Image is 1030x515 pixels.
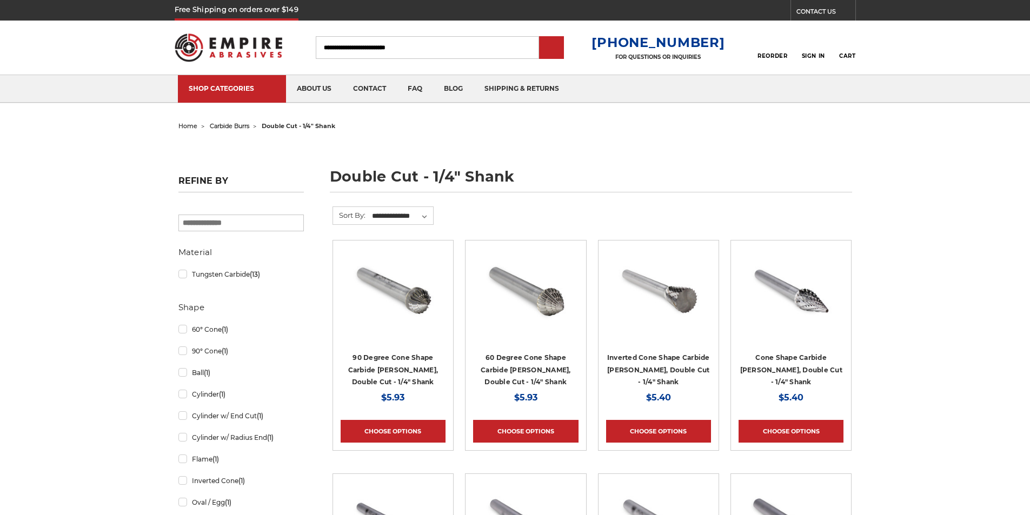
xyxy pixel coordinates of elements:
[257,412,263,420] span: (1)
[178,406,304,425] a: Cylinder w/ End Cut(1)
[397,75,433,103] a: faq
[267,433,274,442] span: (1)
[175,26,283,69] img: Empire Abrasives
[286,75,342,103] a: about us
[178,428,304,447] a: Cylinder w/ Radius End(1)
[606,420,711,443] a: Choose Options
[178,385,304,404] a: Cylinder(1)
[748,248,834,335] img: SM-4 pointed cone shape carbide burr 1/4" shank
[341,248,446,353] a: SK-3 90 degree cone shape carbide burr 1/4" shank
[473,420,578,443] a: Choose Options
[646,392,671,403] span: $5.40
[541,37,562,59] input: Submit
[839,36,855,59] a: Cart
[433,75,474,103] a: blog
[178,176,304,192] h5: Refine by
[607,353,710,386] a: Inverted Cone Shape Carbide [PERSON_NAME], Double Cut - 1/4" Shank
[178,301,304,314] h5: Shape
[333,207,366,223] label: Sort By:
[238,477,245,485] span: (1)
[250,270,260,278] span: (13)
[796,5,855,21] a: CONTACT US
[204,369,210,377] span: (1)
[514,392,537,403] span: $5.93
[381,392,404,403] span: $5.93
[481,353,571,386] a: 60 Degree Cone Shape Carbide [PERSON_NAME], Double Cut - 1/4" Shank
[222,325,228,333] span: (1)
[592,53,725,61] p: FOR QUESTIONS OR INQUIRIES
[482,248,569,335] img: SJ-3 60 degree cone shape carbide burr 1/4" shank
[178,493,304,512] a: Oval / Egg(1)
[739,420,843,443] a: Choose Options
[740,353,842,386] a: Cone Shape Carbide [PERSON_NAME], Double Cut - 1/4" Shank
[757,36,787,59] a: Reorder
[802,52,825,59] span: Sign In
[350,248,436,335] img: SK-3 90 degree cone shape carbide burr 1/4" shank
[222,347,228,355] span: (1)
[189,84,275,92] div: SHOP CATEGORIES
[739,248,843,353] a: SM-4 pointed cone shape carbide burr 1/4" shank
[473,248,578,353] a: SJ-3 60 degree cone shape carbide burr 1/4" shank
[342,75,397,103] a: contact
[370,208,433,224] select: Sort By:
[839,52,855,59] span: Cart
[212,455,219,463] span: (1)
[178,122,197,130] a: home
[178,471,304,490] a: Inverted Cone(1)
[178,450,304,469] a: Flame(1)
[757,52,787,59] span: Reorder
[210,122,249,130] a: carbide burrs
[779,392,803,403] span: $5.40
[262,122,335,130] span: double cut - 1/4" shank
[348,353,438,386] a: 90 Degree Cone Shape Carbide [PERSON_NAME], Double Cut - 1/4" Shank
[178,363,304,382] a: Ball(1)
[178,246,304,259] h5: Material
[474,75,570,103] a: shipping & returns
[615,248,702,335] img: SN-3 inverted cone shape carbide burr 1/4" shank
[341,420,446,443] a: Choose Options
[225,498,231,506] span: (1)
[592,35,725,50] a: [PHONE_NUMBER]
[606,248,711,353] a: SN-3 inverted cone shape carbide burr 1/4" shank
[178,265,304,284] a: Tungsten Carbide(13)
[219,390,225,398] span: (1)
[178,342,304,360] a: 90° Cone(1)
[178,320,304,339] a: 60° Cone(1)
[330,169,852,192] h1: double cut - 1/4" shank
